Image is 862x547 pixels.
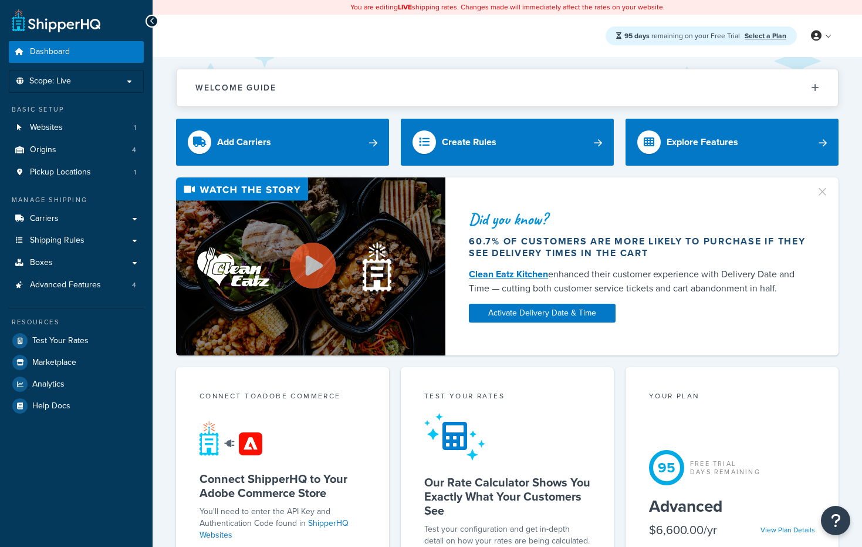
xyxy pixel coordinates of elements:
a: Activate Delivery Date & Time [469,304,616,323]
div: $6,600.00/yr [649,522,717,538]
div: Test your configuration and get in-depth detail on how your rates are being calculated. [424,523,590,547]
b: LIVE [398,2,412,12]
div: Resources [9,317,144,327]
div: Create Rules [442,134,496,150]
img: connect-shq-adobe-329fadf0.svg [200,421,262,457]
a: Clean Eatz Kitchen [469,267,548,281]
img: Video thumbnail [176,177,445,355]
li: Pickup Locations [9,162,144,183]
span: 4 [132,145,136,155]
a: View Plan Details [760,525,815,535]
span: Shipping Rules [30,236,84,246]
span: Scope: Live [29,76,71,86]
span: Websites [30,123,63,133]
button: Open Resource Center [821,506,850,535]
span: Pickup Locations [30,167,91,177]
span: 1 [134,167,136,177]
div: Your Plan [649,391,815,404]
a: Marketplace [9,352,144,373]
a: Websites1 [9,117,144,139]
div: Manage Shipping [9,195,144,205]
a: Origins4 [9,139,144,161]
div: Explore Features [667,134,738,150]
span: Boxes [30,258,53,268]
div: 95 [649,450,684,485]
h5: Our Rate Calculator Shows You Exactly What Your Customers See [424,475,590,518]
li: Websites [9,117,144,139]
a: Test Your Rates [9,330,144,351]
li: Origins [9,139,144,161]
h5: Connect ShipperHQ to Your Adobe Commerce Store [200,472,366,500]
a: ShipperHQ Websites [200,517,349,541]
h5: Advanced [649,497,815,516]
a: Boxes [9,252,144,274]
span: Marketplace [32,358,76,368]
span: Analytics [32,380,65,390]
div: Basic Setup [9,105,144,115]
a: Carriers [9,208,144,230]
span: Origins [30,145,56,155]
strong: 95 days [624,31,650,41]
span: 1 [134,123,136,133]
div: Connect to Adobe Commerce [200,391,366,404]
button: Welcome Guide [177,69,838,106]
div: Test your rates [424,391,590,404]
li: Advanced Features [9,274,144,296]
span: 4 [132,280,136,290]
a: Help Docs [9,395,144,417]
a: Explore Features [626,119,839,166]
span: Carriers [30,214,59,224]
h2: Welcome Guide [195,83,276,92]
div: 60.7% of customers are more likely to purchase if they see delivery times in the cart [469,236,810,259]
a: Select a Plan [745,31,786,41]
a: Dashboard [9,41,144,63]
span: Advanced Features [30,280,101,290]
span: Test Your Rates [32,336,89,346]
p: You'll need to enter the API Key and Authentication Code found in [200,506,366,541]
span: Dashboard [30,47,70,57]
div: Did you know? [469,211,810,227]
a: Advanced Features4 [9,274,144,296]
div: Free Trial Days Remaining [690,459,760,476]
a: Analytics [9,374,144,395]
a: Create Rules [401,119,614,166]
div: enhanced their customer experience with Delivery Date and Time — cutting both customer service ti... [469,267,810,296]
span: remaining on your Free Trial [624,31,742,41]
a: Shipping Rules [9,230,144,251]
span: Help Docs [32,401,70,411]
a: Add Carriers [176,119,389,166]
div: Add Carriers [217,134,271,150]
a: Pickup Locations1 [9,162,144,183]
